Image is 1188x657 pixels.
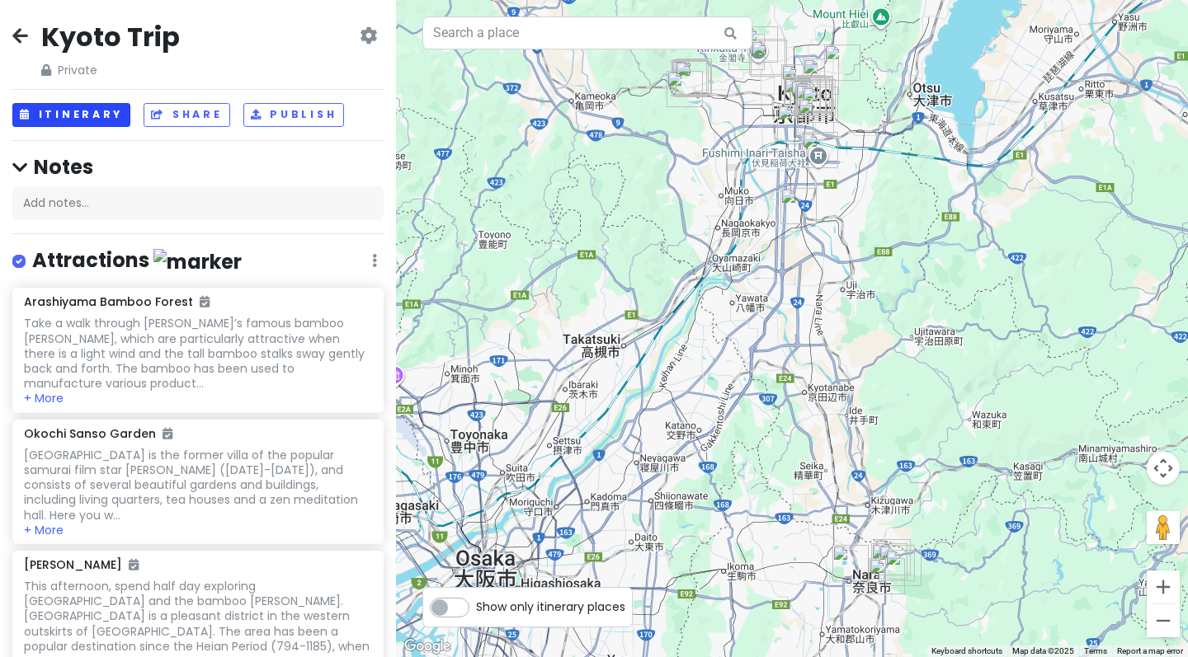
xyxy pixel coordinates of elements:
[728,34,765,70] div: Ryōan-ji
[869,558,905,594] div: Naramachi
[742,26,778,63] div: Kinkaku-ji
[879,545,915,581] div: Nara Park
[163,428,172,439] i: Added to itinerary
[667,71,703,107] div: Arashiyama
[790,75,826,111] div: Steak Misono
[798,98,834,134] div: Four Seasons Hotel Kyoto
[12,154,384,180] h4: Notes
[874,539,911,575] div: Tōdai-ji
[796,77,832,113] div: Hikiniku to Come (Kyoto)
[144,103,229,127] button: Share
[785,77,821,113] div: Nishiki Market
[671,60,707,96] div: Okochi Sanso Garden
[1147,511,1180,544] button: Drag Pegman onto the map to open Street View
[129,559,139,570] i: Added to itinerary
[41,61,180,79] span: Private
[794,77,830,114] div: JAM +SAKE bar
[824,45,860,81] div: Higashiyama Jisho-ji
[794,79,830,115] div: Tsujiri Kyoto Gion Store
[790,80,827,116] div: Kaiten Sushi Ginza Onodera Kyoto
[796,82,832,118] div: Wabiya Korekido
[780,188,817,224] div: Gekkeikan Ōkura Sake Museum
[672,59,709,96] div: Arashiyama Bamboo Forest
[751,40,787,77] div: Kamishichiken Kabukai
[885,550,922,586] div: Kasuga Taisha
[200,296,210,307] i: Added to itinerary
[676,59,712,95] div: Nonomiya Shrine
[24,391,64,406] button: + More
[832,545,869,581] div: Nara
[12,186,384,221] div: Add notes...
[24,316,371,391] div: Take a walk through [PERSON_NAME]’s famous bamboo [PERSON_NAME], which are particularly attractiv...
[41,20,180,54] h2: Kyoto Trip
[802,87,838,123] div: Hōkan-ji Temple (Yasaka Pagoda)
[243,103,345,127] button: Publish
[24,294,210,309] h6: Arashiyama Bamboo Forest
[24,426,172,441] h6: Okochi Sanso Garden
[1147,570,1180,603] button: Zoom in
[1084,646,1107,655] a: Terms
[24,523,64,537] button: + More
[797,76,833,112] div: Teppanyaki Manryu
[777,105,813,141] div: Kyoto Station
[24,448,371,523] div: [GEOGRAPHIC_DATA] is the former villa of the popular samurai film star [PERSON_NAME] ([DATE]-[DAT...
[784,77,820,114] div: Nishiki Sushi Shin
[32,247,242,275] h4: Attractions
[1147,452,1180,485] button: Map camera controls
[400,636,455,657] img: Google
[1117,646,1183,655] a: Report a map error
[12,103,130,127] button: Itinerary
[1147,604,1180,637] button: Zoom out
[749,39,785,75] div: Kitano-temmangū Shrine
[153,249,242,275] img: marker
[871,543,907,580] div: Isuien Garden and Neiraku Museum
[422,16,752,49] input: Search a place
[803,59,839,95] div: Kyoto Handicraft Center
[1012,646,1074,655] span: Map data ©2025
[675,61,711,97] div: Tenryu-ji
[799,79,836,115] div: Gion
[802,132,838,168] div: Fushimi Inari Taisha
[24,557,139,572] h6: [PERSON_NAME]
[400,636,455,657] a: Open this area in Google Maps (opens a new window)
[781,64,818,101] div: Men-ya Takakura Nijo
[931,645,1002,657] button: Keyboard shortcuts
[476,598,625,616] span: Show only itinerary places
[795,84,832,120] div: Kenninji Temple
